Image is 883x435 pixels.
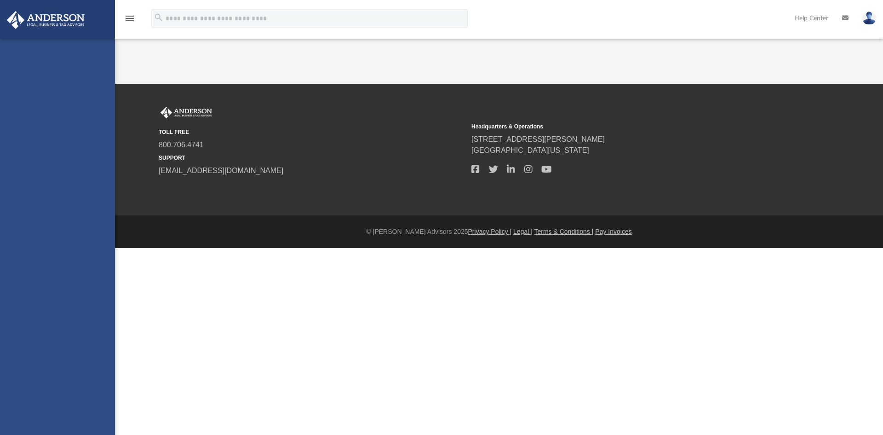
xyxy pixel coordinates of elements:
a: Terms & Conditions | [534,228,594,235]
i: search [154,12,164,23]
a: Legal | [513,228,533,235]
img: Anderson Advisors Platinum Portal [159,107,214,119]
a: Pay Invoices [595,228,631,235]
a: Privacy Policy | [468,228,512,235]
i: menu [124,13,135,24]
a: [GEOGRAPHIC_DATA][US_STATE] [471,146,589,154]
small: Headquarters & Operations [471,122,778,131]
a: [STREET_ADDRESS][PERSON_NAME] [471,135,605,143]
small: SUPPORT [159,154,465,162]
a: menu [124,17,135,24]
a: [EMAIL_ADDRESS][DOMAIN_NAME] [159,167,283,174]
img: User Pic [862,12,876,25]
small: TOLL FREE [159,128,465,136]
div: © [PERSON_NAME] Advisors 2025 [115,227,883,237]
a: 800.706.4741 [159,141,204,149]
img: Anderson Advisors Platinum Portal [4,11,87,29]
